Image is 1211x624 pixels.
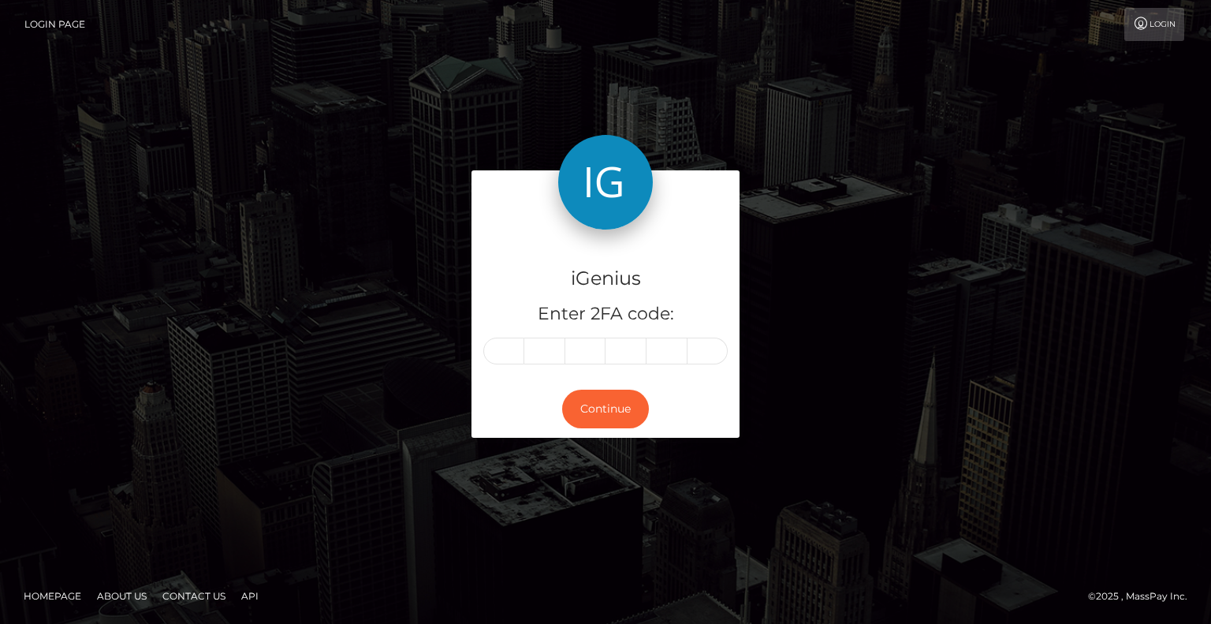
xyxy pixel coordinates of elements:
img: iGenius [558,135,653,230]
button: Continue [562,390,649,428]
a: API [235,584,265,608]
a: Homepage [17,584,88,608]
a: Login Page [24,8,85,41]
h5: Enter 2FA code: [483,302,728,327]
a: Contact Us [156,584,232,608]
div: © 2025 , MassPay Inc. [1088,588,1199,605]
a: Login [1124,8,1184,41]
h4: iGenius [483,265,728,293]
a: About Us [91,584,153,608]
